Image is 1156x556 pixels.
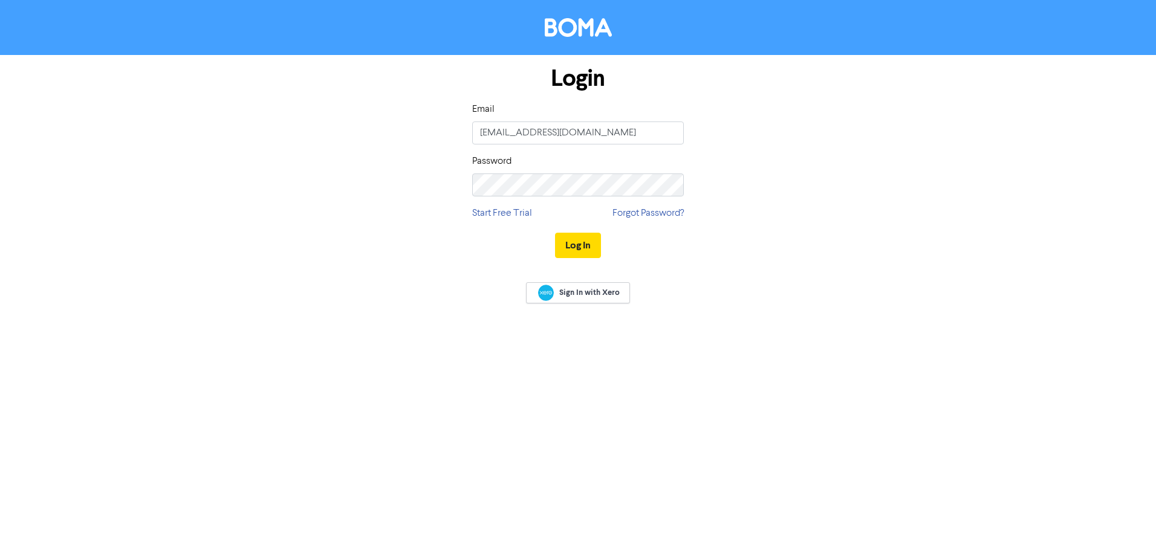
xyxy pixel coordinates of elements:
[1096,498,1156,556] iframe: Chat Widget
[559,287,620,298] span: Sign In with Xero
[472,206,532,221] a: Start Free Trial
[526,282,630,303] a: Sign In with Xero
[472,102,495,117] label: Email
[472,154,511,169] label: Password
[472,65,684,92] h1: Login
[612,206,684,221] a: Forgot Password?
[555,233,601,258] button: Log In
[545,18,612,37] img: BOMA Logo
[538,285,554,301] img: Xero logo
